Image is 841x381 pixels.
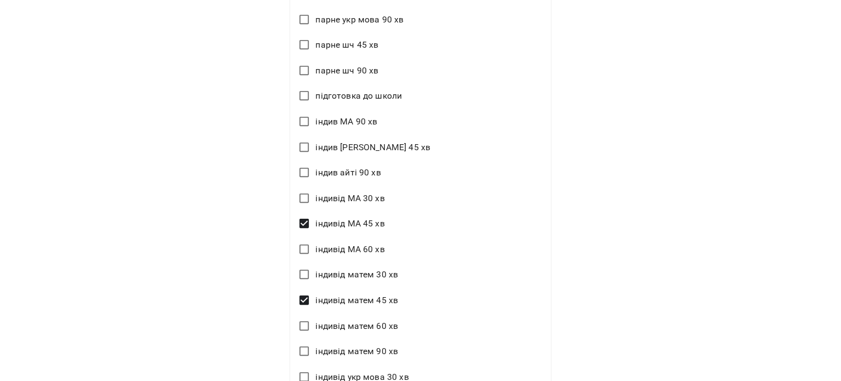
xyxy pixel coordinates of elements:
[315,115,377,128] span: індив МА 90 хв
[315,345,398,358] span: індивід матем 90 хв
[315,38,378,52] span: парне шч 45 хв
[315,268,398,281] span: індивід матем 30 хв
[315,320,398,333] span: індивід матем 60 хв
[315,89,402,103] span: підготовка до школи
[315,166,381,179] span: індив айті 90 хв
[315,243,384,256] span: індивід МА 60 хв
[315,13,404,26] span: парне укр мова 90 хв
[315,217,384,230] span: індивід МА 45 хв
[315,192,384,205] span: індивід МА 30 хв
[315,64,378,77] span: парне шч 90 хв
[315,294,398,307] span: індивід матем 45 хв
[315,141,430,154] span: індив [PERSON_NAME] 45 хв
